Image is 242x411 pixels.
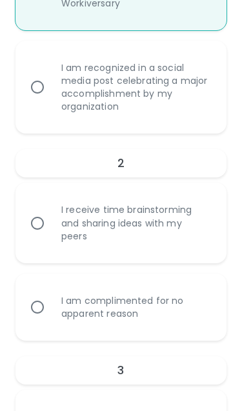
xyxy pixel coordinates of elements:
h6: 2 [31,154,211,173]
div: I am recognized in a social media post celebrating a major accomplishment by my organization [51,46,219,128]
div: I am complimented for no apparent reason [51,279,219,336]
div: choice-group-check [15,134,227,341]
div: I receive time brainstorming and sharing ideas with my peers [51,188,219,257]
h6: 3 [31,361,211,380]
